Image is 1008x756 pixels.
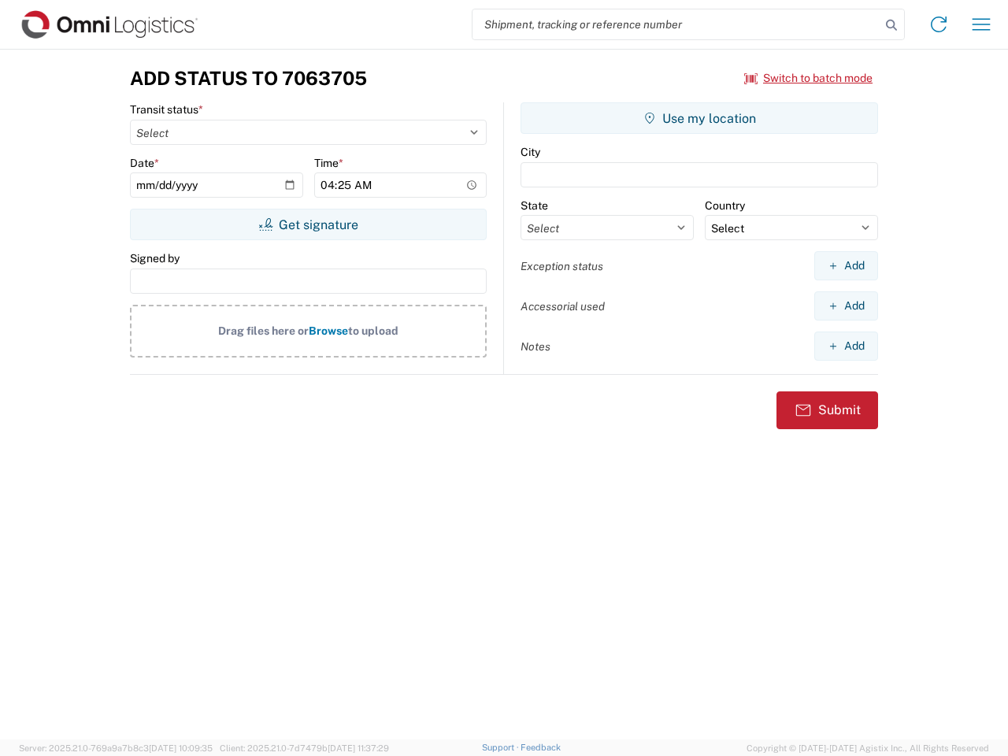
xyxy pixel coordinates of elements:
[776,391,878,429] button: Submit
[472,9,880,39] input: Shipment, tracking or reference number
[130,156,159,170] label: Date
[348,324,398,337] span: to upload
[130,67,367,90] h3: Add Status to 7063705
[19,743,213,753] span: Server: 2025.21.0-769a9a7b8c3
[521,259,603,273] label: Exception status
[218,324,309,337] span: Drag files here or
[130,251,180,265] label: Signed by
[149,743,213,753] span: [DATE] 10:09:35
[220,743,389,753] span: Client: 2025.21.0-7d7479b
[482,743,521,752] a: Support
[705,198,745,213] label: Country
[814,291,878,321] button: Add
[814,251,878,280] button: Add
[130,102,203,117] label: Transit status
[744,65,873,91] button: Switch to batch mode
[130,209,487,240] button: Get signature
[521,743,561,752] a: Feedback
[747,741,989,755] span: Copyright © [DATE]-[DATE] Agistix Inc., All Rights Reserved
[521,198,548,213] label: State
[309,324,348,337] span: Browse
[521,299,605,313] label: Accessorial used
[814,332,878,361] button: Add
[314,156,343,170] label: Time
[521,145,540,159] label: City
[521,339,550,354] label: Notes
[328,743,389,753] span: [DATE] 11:37:29
[521,102,878,134] button: Use my location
